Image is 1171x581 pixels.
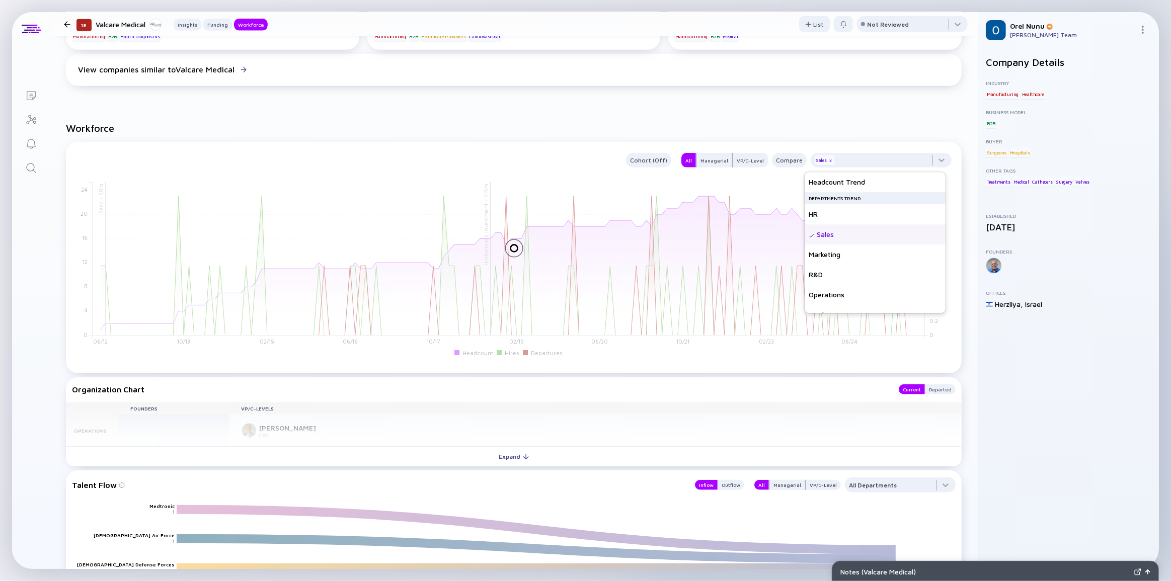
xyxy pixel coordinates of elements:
div: 18 [76,19,92,31]
img: Orel Profile Picture [986,20,1006,40]
div: Healthcare Providers [420,31,466,41]
div: Departments Trend [805,192,946,204]
a: Search [12,155,50,179]
div: [PERSON_NAME] Team [1010,31,1135,39]
a: Investor Map [12,107,50,131]
div: Buyer [986,138,1151,144]
text: [DEMOGRAPHIC_DATA] Air Force [94,533,175,539]
h2: Workforce [66,122,962,134]
button: Inflow [695,480,718,490]
button: Current [899,384,925,394]
div: [DATE] [986,222,1151,232]
button: Funding [203,19,232,31]
button: List [799,16,830,32]
div: Product [805,305,946,325]
div: Israel [1025,300,1042,308]
div: Talent Flow [72,477,685,492]
div: Healthcare [1021,89,1045,99]
button: VP/C-Level [806,480,841,490]
div: Offices [986,290,1151,296]
text: Medtronic [149,504,175,510]
text: 1 [173,568,175,574]
div: Surgery [1055,177,1073,187]
div: View companies similar to Valcare Medical [78,65,235,74]
button: Workforce [234,19,268,31]
div: Organization Chart [72,384,889,394]
div: Medical [1013,177,1031,187]
div: Not Reviewed [867,21,909,28]
div: Notes ( Valcare Medical ) [840,567,1130,576]
div: Manufacturing [674,31,708,41]
div: Business Model [986,109,1151,115]
div: Herzliya , [995,300,1023,308]
text: 1 [173,510,175,516]
div: B2B [710,31,720,41]
div: All [681,155,696,165]
button: Expand [66,446,962,466]
div: Manufacturing [72,31,106,41]
img: Menu [1139,26,1147,34]
div: VP/C-Level [733,155,768,165]
button: Managerial [769,480,806,490]
img: Israel Flag [986,301,993,308]
div: Health Diagnostics [119,31,161,41]
div: Industry [986,80,1151,86]
div: Manufacturing [986,89,1020,99]
div: Catheters [1032,177,1054,187]
a: Reminders [12,131,50,155]
div: Valcare Medical [96,18,162,31]
text: 1 [173,539,175,545]
div: Hospitals [1009,147,1031,157]
div: Compare [772,154,807,166]
button: VP/C-Level [733,153,768,168]
div: Headcount Trend [805,172,946,192]
text: [DEMOGRAPHIC_DATA] Defense Forces [77,562,175,568]
div: x [828,157,834,163]
div: List [799,17,830,32]
div: Cardiovascular [468,31,502,41]
div: Other Tags [986,168,1151,174]
button: Insights [174,19,201,31]
div: Insights [174,20,201,30]
div: HR [805,204,946,224]
div: All [754,480,769,490]
div: B2B [409,31,419,41]
div: Valves [1074,177,1090,187]
div: Treatments [986,177,1011,187]
div: Marketing [805,244,946,265]
button: Managerial [696,153,733,168]
img: Selected [809,233,815,239]
div: R&D [805,265,946,285]
div: Expand [493,449,535,464]
div: B2B [107,31,118,41]
div: Sales [805,224,946,244]
div: Managerial [769,480,805,490]
button: Compare [772,153,807,168]
div: Cohort (Off) [626,154,671,166]
div: Medical [722,31,739,41]
h2: Company Details [986,56,1151,68]
div: Managerial [696,155,732,165]
div: Orel Nunu [1010,22,1135,30]
button: Cohort (Off) [626,153,671,168]
img: Open Notes [1145,569,1150,574]
div: B2B [986,118,996,128]
div: Surgeons [986,147,1007,157]
a: Lists [12,82,50,107]
div: Sales [815,155,835,165]
img: Expand Notes [1134,568,1141,575]
div: Established [986,213,1151,219]
div: Manufacturing [373,31,407,41]
div: Founders [986,248,1151,255]
button: All [681,153,696,168]
button: Outflow [718,480,744,490]
div: Funding [203,20,232,30]
button: Departed [925,384,956,394]
div: Operations [805,285,946,305]
div: Workforce [234,20,268,30]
